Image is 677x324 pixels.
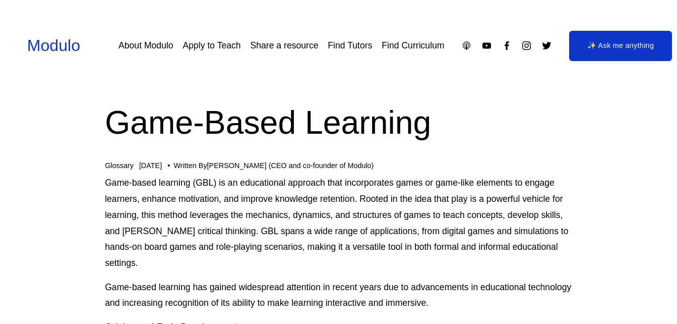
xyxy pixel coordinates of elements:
p: Game-based learning has gained widespread attention in recent years due to advancements in educat... [105,280,572,311]
a: ✨ Ask me anything [569,31,672,61]
span: [DATE] [139,161,162,170]
p: Game-based learning (GBL) is an educational approach that incorporates games or game-like element... [105,175,572,271]
a: Share a resource [250,37,318,55]
a: Glossary [105,161,134,170]
a: YouTube [481,40,492,51]
a: Modulo [27,36,80,55]
a: Instagram [521,40,532,51]
a: Find Tutors [328,37,372,55]
h1: Game-Based Learning [105,100,572,145]
a: Find Curriculum [382,37,444,55]
a: [PERSON_NAME] (CEO and co-founder of Modulo) [207,161,374,170]
a: Apply to Teach [182,37,240,55]
a: Apple Podcasts [461,40,472,51]
a: Facebook [502,40,512,51]
a: About Modulo [118,37,173,55]
a: Twitter [541,40,552,51]
div: Written By [174,161,374,170]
